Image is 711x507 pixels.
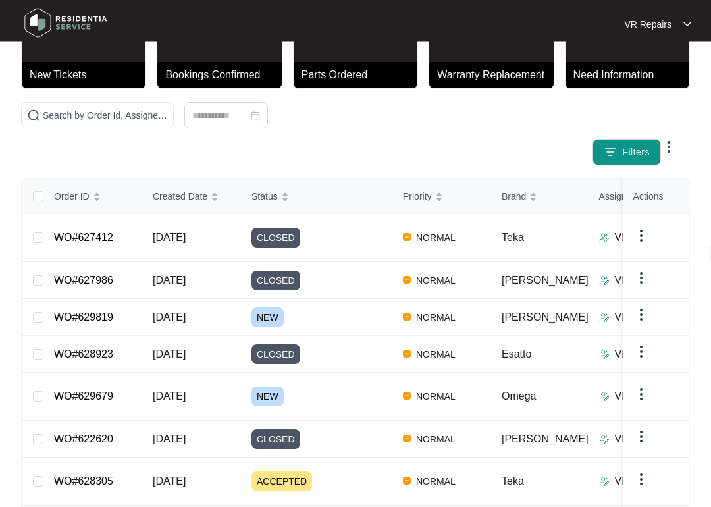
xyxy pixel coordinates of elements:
span: [DATE] [153,312,186,323]
th: Created Date [142,180,241,215]
img: Assigner Icon [599,477,610,487]
span: NORMAL [411,230,461,246]
img: dropdown arrow [633,271,649,286]
span: Status [251,190,278,204]
span: Priority [403,190,432,204]
th: Priority [392,180,491,215]
img: Assigner Icon [599,435,610,445]
input: Search by Order Id, Assignee Name, Customer Name, Brand and Model [43,109,168,123]
span: [PERSON_NAME] [502,434,589,445]
img: Vercel Logo [403,477,411,485]
span: Filters [622,146,650,160]
span: Order ID [54,190,90,204]
span: ACCEPTED [251,472,312,492]
span: [PERSON_NAME] [502,312,589,323]
img: Vercel Logo [403,435,411,443]
span: Assignee [599,190,637,204]
img: dropdown arrow [633,429,649,445]
span: Teka [502,476,524,487]
span: Teka [502,232,524,244]
img: Vercel Logo [403,313,411,321]
img: Assigner Icon [599,233,610,244]
span: NORMAL [411,310,461,326]
span: NORMAL [411,273,461,289]
p: VR Repairs [615,474,669,490]
span: CLOSED [251,345,300,365]
p: VR Repairs [624,18,671,31]
img: dropdown arrow [633,472,649,488]
th: Status [241,180,392,215]
img: Assigner Icon [599,392,610,402]
a: WO#628923 [54,349,113,360]
span: CLOSED [251,228,300,248]
span: NORMAL [411,432,461,448]
span: NORMAL [411,347,461,363]
span: [DATE] [153,232,186,244]
span: NEW [251,308,284,328]
a: WO#628305 [54,476,113,487]
p: Warranty Replacement [437,68,553,84]
img: Vercel Logo [403,234,411,242]
span: [PERSON_NAME] [502,275,589,286]
span: NORMAL [411,389,461,405]
img: Assigner Icon [599,350,610,360]
img: residentia service logo [20,3,112,43]
a: WO#629819 [54,312,113,323]
p: VR Repairs [615,230,669,246]
p: VR Repairs [615,389,669,405]
p: Bookings Confirmed [165,68,281,84]
img: Vercel Logo [403,277,411,284]
img: dropdown arrow [661,140,677,155]
img: Vercel Logo [403,392,411,400]
p: VR Repairs [615,310,669,326]
span: NORMAL [411,474,461,490]
a: WO#629679 [54,391,113,402]
span: [DATE] [153,434,186,445]
img: dropdown arrow [633,387,649,403]
img: Vercel Logo [403,350,411,358]
span: Omega [502,391,536,402]
span: CLOSED [251,430,300,450]
span: Esatto [502,349,531,360]
p: New Tickets [30,68,145,84]
span: [DATE] [153,476,186,487]
p: VR Repairs [615,273,669,289]
th: Order ID [43,180,142,215]
button: filter iconFilters [592,140,661,166]
a: WO#627412 [54,232,113,244]
img: Assigner Icon [599,313,610,323]
span: Created Date [153,190,207,204]
img: dropdown arrow [633,307,649,323]
span: NEW [251,387,284,407]
img: Assigner Icon [599,276,610,286]
span: [DATE] [153,275,186,286]
a: WO#627986 [54,275,113,286]
p: VR Repairs [615,347,669,363]
p: Parts Ordered [302,68,417,84]
p: VR Repairs [615,432,669,448]
span: Brand [502,190,526,204]
img: dropdown arrow [633,228,649,244]
span: CLOSED [251,271,300,291]
th: Actions [623,180,689,215]
img: dropdown arrow [683,21,691,28]
a: WO#622620 [54,434,113,445]
th: Brand [491,180,589,215]
img: search-icon [27,109,40,122]
p: Need Information [573,68,689,84]
span: [DATE] [153,391,186,402]
span: [DATE] [153,349,186,360]
img: dropdown arrow [633,344,649,360]
img: filter icon [604,146,617,159]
